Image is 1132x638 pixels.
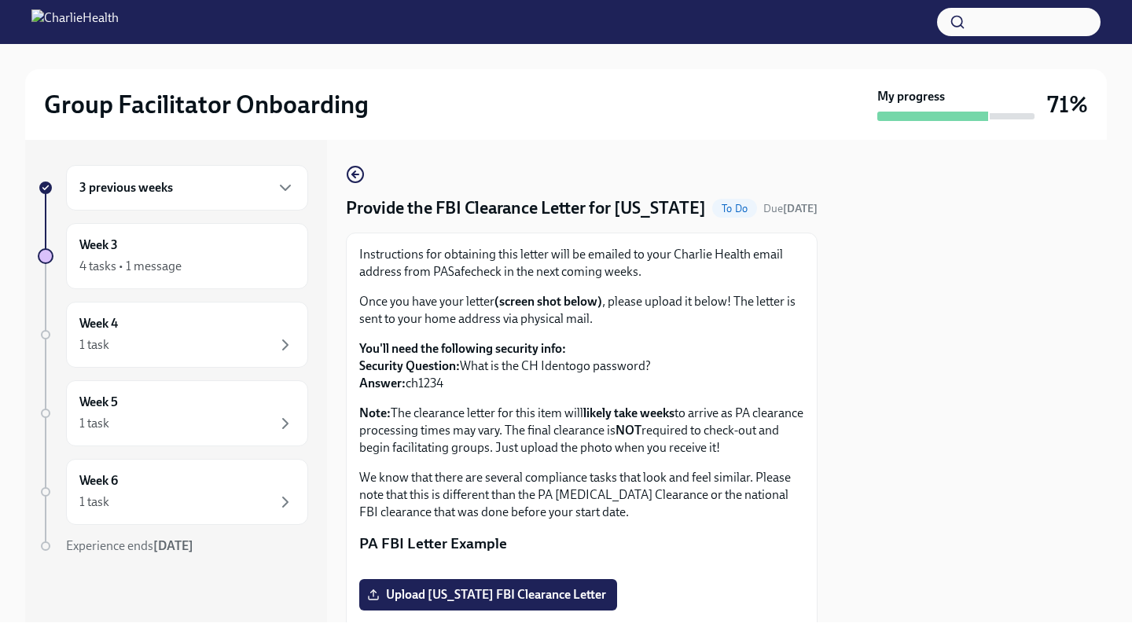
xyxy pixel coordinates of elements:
[370,587,606,603] span: Upload [US_STATE] FBI Clearance Letter
[359,340,804,392] p: What is the CH Identogo password? ch1234
[79,315,118,332] h6: Week 4
[66,538,193,553] span: Experience ends
[763,202,818,215] span: Due
[616,423,641,438] strong: NOT
[763,201,818,216] span: September 23rd, 2025 10:00
[712,203,757,214] span: To Do
[346,196,706,220] h4: Provide the FBI Clearance Letter for [US_STATE]
[877,88,945,105] strong: My progress
[359,293,804,328] p: Once you have your letter , please upload it below! The letter is sent to your home address via p...
[38,459,308,525] a: Week 61 task
[79,258,182,275] div: 4 tasks • 1 message
[79,336,109,354] div: 1 task
[359,533,804,554] p: PA FBI Letter Example
[79,493,109,511] div: 1 task
[153,538,193,553] strong: [DATE]
[359,469,804,521] p: We know that there are several compliance tasks that look and feel similar. Please note that this...
[79,415,109,432] div: 1 task
[79,236,118,254] h6: Week 3
[359,376,406,390] strong: Answer:
[494,294,602,309] strong: (screen shot below)
[359,579,617,610] label: Upload [US_STATE] FBI Clearance Letter
[79,179,173,196] h6: 3 previous weeks
[38,380,308,446] a: Week 51 task
[44,89,369,120] h2: Group Facilitator Onboarding
[359,246,804,280] p: Instructions for obtaining this letter will be emailed to your Charlie Health email address from ...
[359,405,804,456] p: The clearance letter for this item will to arrive as PA clearance processing times may vary. The ...
[79,394,118,411] h6: Week 5
[359,405,391,420] strong: Note:
[1047,90,1088,119] h3: 71%
[66,165,308,211] div: 3 previous weeks
[583,405,674,420] strong: likely take weeks
[359,358,460,373] strong: Security Question:
[783,202,818,215] strong: [DATE]
[38,302,308,368] a: Week 41 task
[79,472,118,489] h6: Week 6
[359,341,566,356] strong: You'll need the following security info:
[38,223,308,289] a: Week 34 tasks • 1 message
[31,9,119,35] img: CharlieHealth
